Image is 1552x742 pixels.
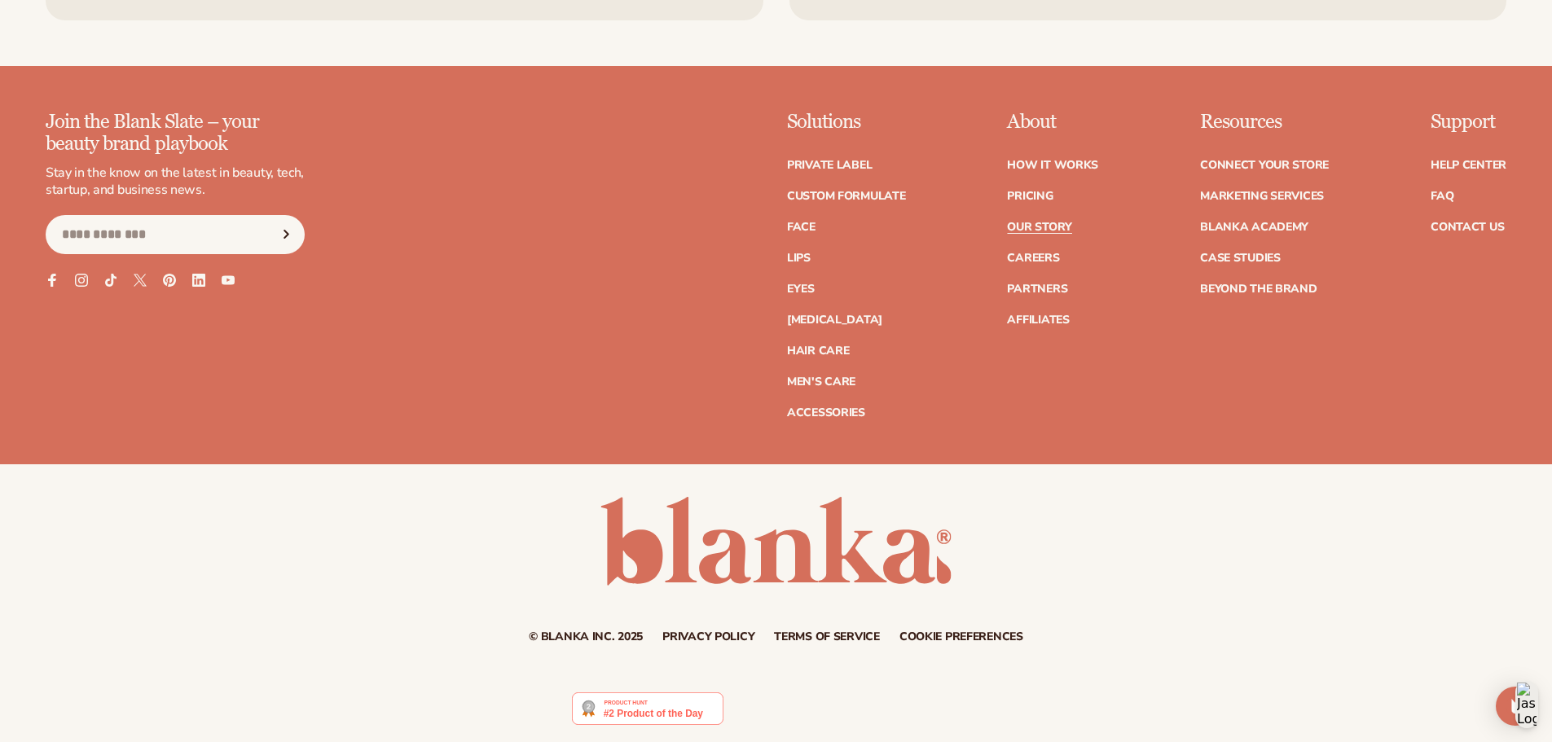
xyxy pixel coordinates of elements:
a: [MEDICAL_DATA] [787,314,882,326]
a: Face [787,222,816,233]
a: Our Story [1007,222,1071,233]
p: Stay in the know on the latest in beauty, tech, startup, and business news. [46,165,305,199]
button: Subscribe [268,215,304,254]
a: Private label [787,160,872,171]
a: Blanka Academy [1200,222,1308,233]
p: Support [1431,112,1506,133]
a: Custom formulate [787,191,906,202]
a: How It Works [1007,160,1098,171]
a: Terms of service [774,631,880,643]
a: Beyond the brand [1200,283,1317,295]
p: About [1007,112,1098,133]
a: Lips [787,252,811,264]
p: Resources [1200,112,1329,133]
a: Careers [1007,252,1059,264]
small: © Blanka Inc. 2025 [529,629,643,644]
a: Case Studies [1200,252,1281,264]
a: Help Center [1431,160,1506,171]
a: Eyes [787,283,815,295]
a: Hair Care [787,345,849,357]
a: Affiliates [1007,314,1069,326]
a: Marketing services [1200,191,1324,202]
p: Join the Blank Slate – your beauty brand playbook [46,112,305,155]
p: Solutions [787,112,906,133]
a: FAQ [1431,191,1453,202]
a: Privacy policy [662,631,754,643]
a: Pricing [1007,191,1053,202]
a: Accessories [787,407,865,419]
div: Open Intercom Messenger [1496,687,1535,726]
a: Cookie preferences [899,631,1023,643]
img: Blanka - Start a beauty or cosmetic line in under 5 minutes | Product Hunt [572,692,723,725]
iframe: Customer reviews powered by Trustpilot [736,692,980,734]
a: Men's Care [787,376,855,388]
a: Connect your store [1200,160,1329,171]
a: Contact Us [1431,222,1504,233]
a: Partners [1007,283,1067,295]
